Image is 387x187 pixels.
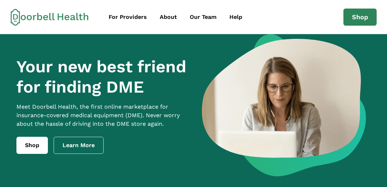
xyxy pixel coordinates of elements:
h1: Your new best friend for finding DME [16,57,190,97]
p: Meet Doorbell Health, the first online marketplace for insurance-covered medical equipment (DME).... [16,103,190,128]
a: Shop [16,137,48,154]
a: For Providers [103,10,153,24]
div: Help [229,13,242,21]
div: About [160,13,177,21]
a: Help [224,10,248,24]
div: Our Team [190,13,217,21]
a: About [154,10,183,24]
a: Shop [343,9,377,26]
a: Our Team [184,10,222,24]
img: a woman looking at a computer [202,34,366,176]
div: For Providers [109,13,147,21]
a: Learn More [54,137,104,154]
